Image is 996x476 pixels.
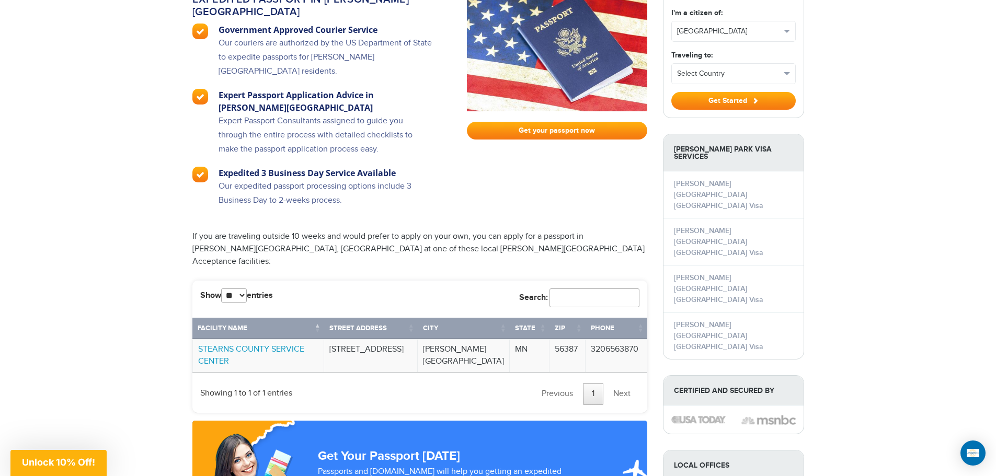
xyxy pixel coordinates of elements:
a: Get your passport now [467,122,647,140]
strong: [PERSON_NAME] Park Visa Services [663,134,804,171]
a: [PERSON_NAME][GEOGRAPHIC_DATA] [GEOGRAPHIC_DATA] Visa [674,179,763,210]
p: Expert Passport Consultants assigned to guide you through the entire process with detailed checkl... [219,114,433,167]
a: [PERSON_NAME][GEOGRAPHIC_DATA] [GEOGRAPHIC_DATA] Visa [674,273,763,304]
select: Showentries [221,288,247,303]
a: [PERSON_NAME][GEOGRAPHIC_DATA] [GEOGRAPHIC_DATA] Visa [674,320,763,351]
strong: Certified and Secured by [663,376,804,405]
h3: Expert Passport Application Advice in [PERSON_NAME][GEOGRAPHIC_DATA] [219,89,433,114]
td: [PERSON_NAME][GEOGRAPHIC_DATA] [418,339,510,373]
td: [STREET_ADDRESS] [324,339,418,373]
span: [GEOGRAPHIC_DATA] [677,26,781,37]
p: If you are traveling outside 10 weeks and would prefer to apply on your own, you can apply for a ... [192,230,647,268]
img: image description [741,414,796,426]
td: MN [510,339,549,373]
button: Get Started [671,92,796,110]
h3: Government Approved Courier Service [219,24,433,36]
button: Select Country [672,64,795,84]
a: Previous [533,383,582,405]
label: I'm a citizen of: [671,7,723,18]
a: [PERSON_NAME][GEOGRAPHIC_DATA] [GEOGRAPHIC_DATA] Visa [674,226,763,257]
p: Our couriers are authorized by the US Department of State to expedite passports for [PERSON_NAME]... [219,36,433,89]
th: City: activate to sort column ascending [418,318,510,339]
a: 1 [583,383,603,405]
p: Our expedited passport processing options include 3 Business Day to 2-weeks process. [219,179,433,218]
div: Open Intercom Messenger [960,440,986,466]
a: Next [604,383,639,405]
h3: Expedited 3 Business Day Service Available [219,167,433,179]
th: Street Address: activate to sort column ascending [324,318,418,339]
label: Traveling to: [671,50,713,61]
div: Showing 1 to 1 of 1 entries [200,381,292,400]
th: Zip: activate to sort column ascending [549,318,586,339]
label: Show entries [200,288,273,303]
a: STEARNS COUNTY SERVICE CENTER [198,344,304,366]
td: 3206563870 [586,339,647,373]
th: State: activate to sort column ascending [510,318,549,339]
div: Unlock 10% Off! [10,450,107,476]
td: 56387 [549,339,586,373]
button: [GEOGRAPHIC_DATA] [672,21,795,41]
th: Facility Name: activate to sort column descending [192,318,325,339]
label: Search: [519,288,639,307]
th: Phone: activate to sort column ascending [586,318,647,339]
strong: Get Your Passport [DATE] [318,448,460,463]
span: Select Country [677,68,781,79]
span: Unlock 10% Off! [22,457,95,468]
img: image description [671,416,726,423]
input: Search: [549,288,639,307]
